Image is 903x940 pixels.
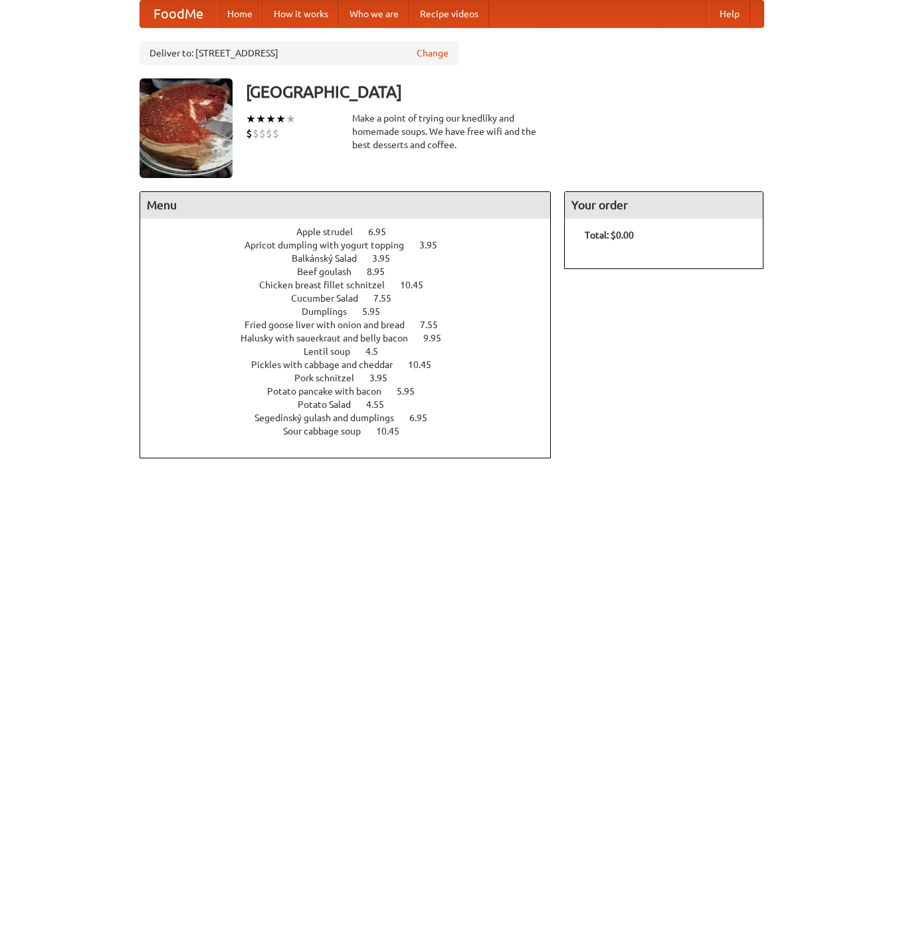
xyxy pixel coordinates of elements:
[419,240,451,250] span: 3.95
[283,426,424,436] a: Sour cabbage soup 10.45
[217,1,263,27] a: Home
[246,78,764,105] h3: [GEOGRAPHIC_DATA]
[267,386,395,397] span: Potato pancake with bacon
[376,426,413,436] span: 10.45
[296,227,411,237] a: Apple strudel 6.95
[372,253,403,264] span: 3.95
[254,413,407,423] span: Segedínský gulash and dumplings
[241,333,421,343] span: Halusky with sauerkraut and belly bacon
[245,240,462,250] a: Apricot dumpling with yogurt topping 3.95
[259,280,448,290] a: Chicken breast fillet schnitzel 10.45
[368,227,399,237] span: 6.95
[254,413,452,423] a: Segedínský gulash and dumplings 6.95
[267,386,439,397] a: Potato pancake with bacon 5.95
[352,112,552,151] div: Make a point of trying our knedlíky and homemade soups. We have free wifi and the best desserts a...
[291,293,371,304] span: Cucumber Salad
[259,126,266,141] li: $
[302,306,405,317] a: Dumplings 5.95
[245,240,417,250] span: Apricot dumpling with yogurt topping
[246,112,256,126] li: ★
[339,1,409,27] a: Who we are
[259,280,398,290] span: Chicken breast fillet schnitzel
[276,112,286,126] li: ★
[266,126,272,141] li: $
[241,333,466,343] a: Halusky with sauerkraut and belly bacon 9.95
[302,306,360,317] span: Dumplings
[423,333,454,343] span: 9.95
[252,126,259,141] li: $
[304,346,363,357] span: Lentil soup
[251,359,456,370] a: Pickles with cabbage and cheddar 10.45
[263,1,339,27] a: How it works
[369,373,401,383] span: 3.95
[373,293,405,304] span: 7.55
[362,306,393,317] span: 5.95
[409,413,441,423] span: 6.95
[140,1,217,27] a: FoodMe
[256,112,266,126] li: ★
[400,280,437,290] span: 10.45
[283,426,374,436] span: Sour cabbage soup
[366,399,397,410] span: 4.55
[140,41,458,65] div: Deliver to: [STREET_ADDRESS]
[140,192,551,219] h4: Menu
[565,192,763,219] h4: Your order
[292,253,415,264] a: Balkánský Salad 3.95
[291,293,416,304] a: Cucumber Salad 7.55
[296,227,366,237] span: Apple strudel
[251,359,406,370] span: Pickles with cabbage and cheddar
[272,126,279,141] li: $
[417,47,449,60] a: Change
[140,78,233,178] img: angular.jpg
[585,230,634,240] b: Total: $0.00
[298,399,364,410] span: Potato Salad
[286,112,296,126] li: ★
[365,346,391,357] span: 4.5
[709,1,750,27] a: Help
[294,373,412,383] a: Pork schnitzel 3.95
[297,266,365,277] span: Beef goulash
[409,1,489,27] a: Recipe videos
[408,359,445,370] span: 10.45
[245,320,418,330] span: Fried goose liver with onion and bread
[420,320,451,330] span: 7.55
[367,266,398,277] span: 8.95
[292,253,370,264] span: Balkánský Salad
[304,346,403,357] a: Lentil soup 4.5
[245,320,462,330] a: Fried goose liver with onion and bread 7.55
[246,126,252,141] li: $
[297,266,409,277] a: Beef goulash 8.95
[266,112,276,126] li: ★
[294,373,367,383] span: Pork schnitzel
[298,399,409,410] a: Potato Salad 4.55
[397,386,428,397] span: 5.95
